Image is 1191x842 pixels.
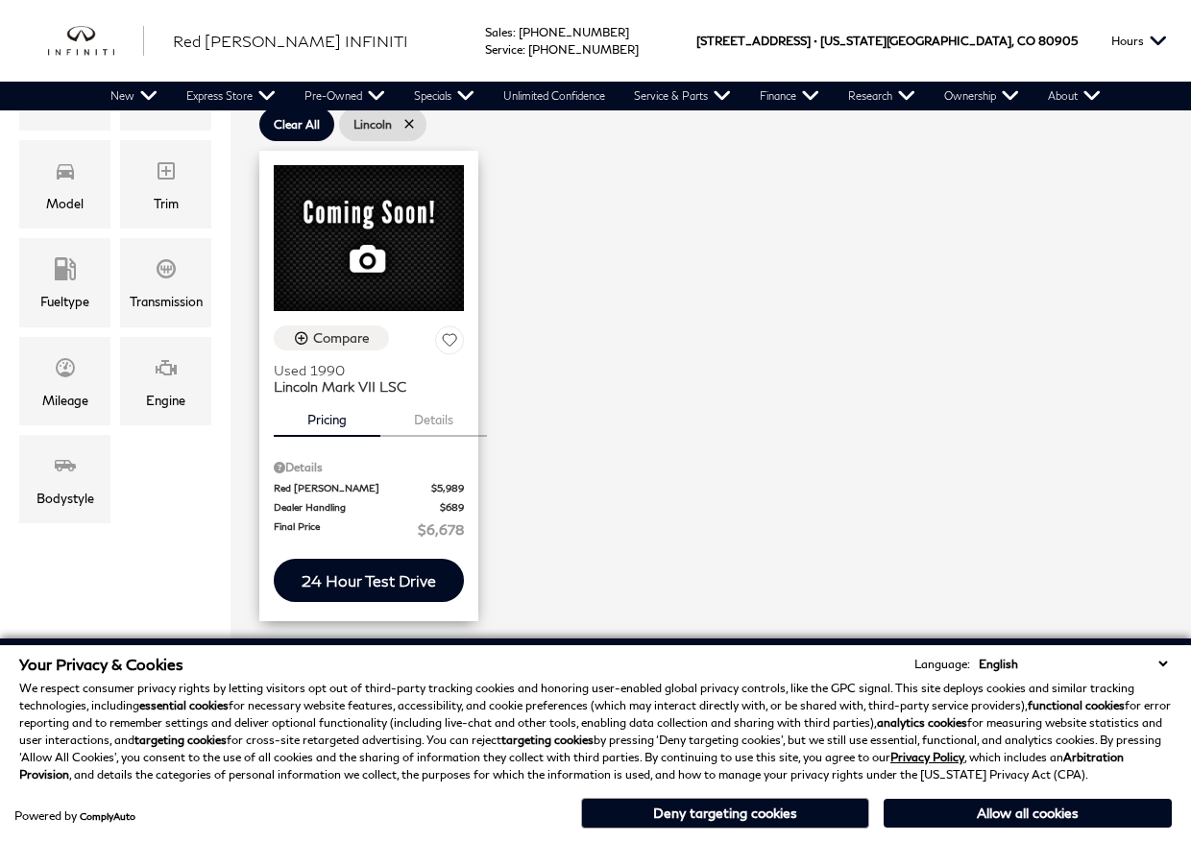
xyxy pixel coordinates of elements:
p: We respect consumer privacy rights by letting visitors opt out of third-party tracking cookies an... [19,680,1172,783]
span: Transmission [155,253,178,291]
span: Fueltype [54,253,77,291]
span: Final Price [274,519,418,540]
strong: targeting cookies [134,733,227,747]
div: EngineEngine [120,337,211,425]
span: Clear All [274,112,320,136]
strong: essential cookies [139,698,229,712]
span: Lincoln Mark VII LSC [274,378,450,395]
button: Allow all cookies [884,799,1172,828]
span: Trim [155,155,178,193]
a: Used 1990Lincoln Mark VII LSC [274,362,464,395]
span: Red [PERSON_NAME] INFINITI [173,32,408,50]
div: Mileage [42,390,88,411]
a: [STREET_ADDRESS] • [US_STATE][GEOGRAPHIC_DATA], CO 80905 [696,34,1078,48]
div: Model [46,193,84,214]
a: infiniti [48,26,144,57]
div: TrimTrim [120,140,211,229]
div: Engine [146,390,185,411]
button: Compare Vehicle [274,325,389,350]
a: Express Store [172,82,290,110]
button: Deny targeting cookies [581,798,869,829]
div: Fueltype [40,291,89,312]
span: Model [54,155,77,193]
a: About [1033,82,1115,110]
a: Pre-Owned [290,82,400,110]
div: Transmission [130,291,203,312]
span: Lincoln [353,112,392,136]
span: Mileage [54,351,77,390]
div: 24 Hour Test Drive [302,571,436,589]
span: Bodystyle [54,449,77,488]
div: Powered by [14,810,135,822]
img: INFINITI [48,26,144,57]
a: Finance [745,82,834,110]
select: Language Select [974,655,1172,673]
a: [PHONE_NUMBER] [519,25,629,39]
span: : [523,42,525,57]
a: Red [PERSON_NAME] $5,989 [274,481,464,495]
a: Specials [400,82,489,110]
a: Unlimited Confidence [489,82,620,110]
span: Service [485,42,523,57]
span: $689 [440,500,464,515]
a: Research [834,82,930,110]
button: pricing tab [274,395,380,437]
strong: targeting cookies [501,733,594,747]
a: ComplyAuto [80,810,135,822]
div: Compare [313,329,370,347]
div: 24 Hour Test Drive - Lincoln Mark VII LSC [274,559,464,602]
div: Bodystyle [36,488,94,509]
span: $6,678 [418,519,464,540]
span: Your Privacy & Cookies [19,655,183,673]
a: Final Price $6,678 [274,519,464,540]
span: Used 1990 [274,362,450,378]
div: Pricing Details - Lincoln Mark VII LSC [274,459,464,476]
a: [PHONE_NUMBER] [528,42,639,57]
button: details tab [380,395,487,437]
span: Red [PERSON_NAME] [274,481,431,495]
a: Ownership [930,82,1033,110]
div: Trim [154,193,179,214]
img: 1990 Lincoln Mark VII LSC [274,165,464,311]
div: TransmissionTransmission [120,238,211,326]
div: Language: [914,659,970,670]
span: : [513,25,516,39]
a: Service & Parts [620,82,745,110]
div: BodystyleBodystyle [19,435,110,523]
span: Sales [485,25,513,39]
nav: Main Navigation [96,82,1115,110]
div: ModelModel [19,140,110,229]
a: Dealer Handling $689 [274,500,464,515]
a: New [96,82,172,110]
span: $5,989 [431,481,464,495]
button: Save Vehicle [435,325,464,361]
a: Red [PERSON_NAME] INFINITI [173,30,408,53]
a: Privacy Policy [890,750,964,764]
strong: analytics cookies [877,715,967,730]
div: MileageMileage [19,337,110,425]
span: Dealer Handling [274,500,440,515]
span: Engine [155,351,178,390]
div: FueltypeFueltype [19,238,110,326]
strong: functional cookies [1028,698,1125,712]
